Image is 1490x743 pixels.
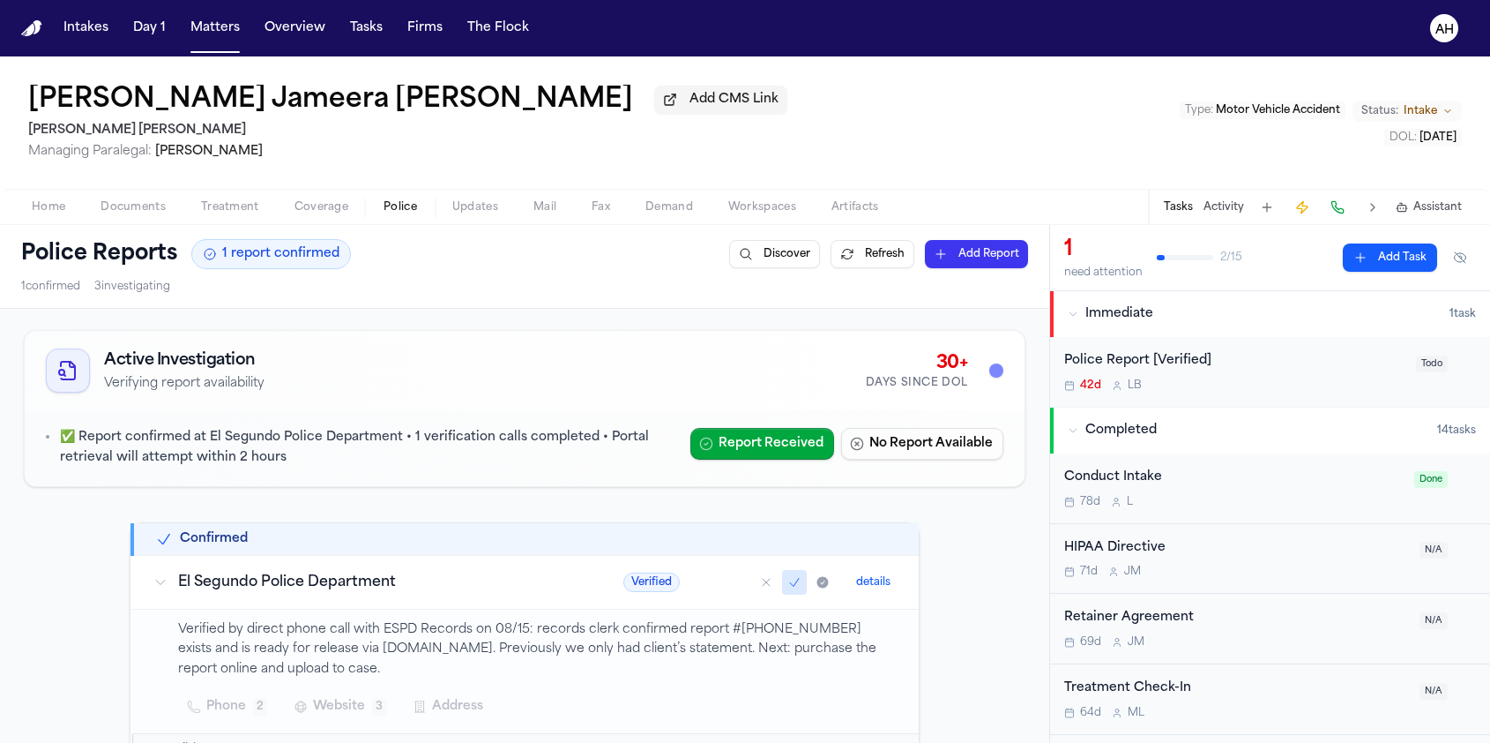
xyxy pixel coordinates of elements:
div: Open task: Retainer Agreement [1050,594,1490,664]
span: M L [1128,706,1144,720]
button: Edit DOL: 2025-07-11 [1384,129,1462,146]
a: Overview [257,12,332,44]
span: Assistant [1413,200,1462,214]
h1: [PERSON_NAME] Jameera [PERSON_NAME] [28,85,633,116]
span: Immediate [1085,305,1153,323]
span: N/A [1419,612,1448,629]
span: Managing Paralegal: [28,145,152,158]
span: Verified [623,573,680,592]
button: Add Report [925,240,1028,268]
span: Motor Vehicle Accident [1216,105,1340,116]
span: Police [384,200,417,214]
span: Fax [592,200,610,214]
span: Todo [1416,356,1448,372]
button: Discover [729,240,820,268]
button: Day 1 [126,12,173,44]
span: 1 confirmed [21,280,80,294]
div: Open task: Conduct Intake [1050,454,1490,524]
a: Home [21,20,42,37]
div: Days Since DOL [866,376,968,390]
span: 1 report confirmed [222,245,339,263]
div: Treatment Check-In [1064,679,1409,699]
span: 78d [1080,495,1100,509]
button: Assistant [1396,200,1462,214]
p: ✅ Report confirmed at El Segundo Police Department • 1 verification calls completed • Portal retr... [60,428,676,469]
span: Home [32,200,65,214]
span: Website [313,696,365,717]
span: Documents [101,200,166,214]
text: AH [1435,24,1454,36]
h2: Confirmed [180,530,248,548]
span: Address [432,696,483,717]
span: 42d [1080,379,1101,393]
button: Address [404,691,494,723]
button: Website3 [285,691,397,723]
span: Artifacts [831,200,879,214]
span: 3 investigating [94,280,170,294]
button: Refresh [831,240,914,268]
span: Treatment [201,200,259,214]
button: Matters [183,12,247,44]
div: need attention [1064,266,1143,280]
button: Edit Type: Motor Vehicle Accident [1180,101,1345,119]
span: Add CMS Link [689,91,779,109]
span: Completed [1085,422,1157,439]
span: DOL : [1389,132,1417,143]
button: Firms [400,12,450,44]
span: 69d [1080,635,1101,649]
span: N/A [1419,542,1448,559]
button: Phone2 [178,691,278,723]
button: Report Received [690,428,834,460]
span: J M [1128,635,1144,649]
div: Open task: Police Report [Verified] [1050,337,1490,407]
div: 1 [1064,236,1143,264]
p: Verifying report availability [104,375,264,393]
a: Intakes [56,12,115,44]
h2: [PERSON_NAME] [PERSON_NAME] [28,120,787,141]
button: Add CMS Link [654,86,787,114]
span: Demand [645,200,693,214]
div: HIPAA Directive [1064,538,1409,559]
button: Activity [1203,200,1244,214]
span: L [1127,495,1133,509]
button: The Flock [460,12,536,44]
span: Intake [1404,104,1437,118]
span: N/A [1419,683,1448,700]
span: 2 / 15 [1220,251,1242,265]
span: 3 [372,698,386,716]
span: 71d [1080,565,1098,579]
span: [DATE] [1419,132,1456,143]
button: Add Task [1255,195,1279,220]
button: Add Task [1343,244,1437,272]
div: Police Report [Verified] [1064,351,1405,371]
div: Open task: HIPAA Directive [1050,524,1490,595]
span: 2 [253,698,267,716]
span: Status: [1361,104,1398,118]
button: Create Immediate Task [1290,195,1315,220]
button: Tasks [1164,200,1193,214]
span: Phone [206,696,246,717]
div: Open task: Treatment Check-In [1050,664,1490,735]
button: Change status from Intake [1352,101,1462,122]
button: Hide completed tasks (⌘⇧H) [1444,244,1476,272]
span: Type : [1185,105,1213,116]
h1: Police Reports [21,240,177,268]
span: Mail [533,200,556,214]
span: Done [1414,471,1448,488]
h3: El Segundo Police Department [178,572,581,593]
span: 1 task [1449,307,1476,321]
div: Retainer Agreement [1064,608,1409,628]
button: Make a Call [1325,195,1350,220]
span: 64d [1080,706,1101,720]
span: Workspaces [728,200,796,214]
span: [PERSON_NAME] [155,145,263,158]
button: Mark as confirmed [782,570,807,595]
img: Finch Logo [21,20,42,37]
span: 14 task s [1437,424,1476,438]
button: Tasks [343,12,390,44]
button: Mark as received [810,570,835,595]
